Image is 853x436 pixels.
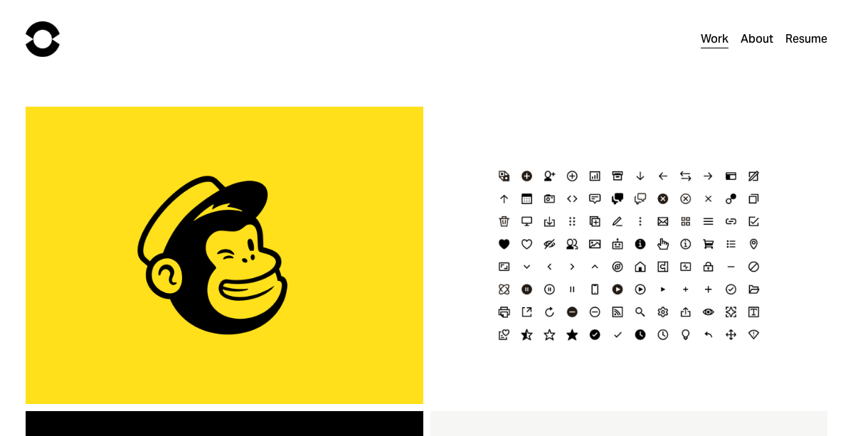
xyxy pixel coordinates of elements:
a: Work [701,29,729,50]
a: About [741,29,773,50]
img: Chad Urbanick [26,21,60,57]
a: Resume [785,29,827,50]
a: Mailchimp Icon Refresh [430,107,828,405]
a: 1 Click Automations [26,107,423,405]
